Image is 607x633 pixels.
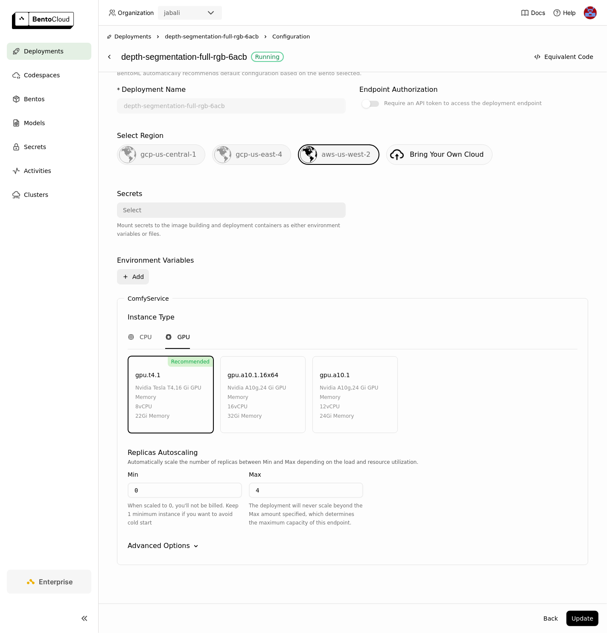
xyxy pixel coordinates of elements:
input: name of deployment (autogenerated if blank) [118,99,345,113]
div: When scaled to 0, you'll not be billed. Keep 1 minimum instance if you want to avoid cold start [128,501,242,527]
div: Instance Type [128,312,175,322]
span: aws-us-west-2 [321,150,371,158]
div: jabali [164,9,180,17]
div: Deployment Name [122,85,186,95]
div: Deployments [107,32,151,41]
span: nvidia a10g [320,385,351,391]
span: CPU [140,333,152,341]
span: Bring Your Own Cloud [410,150,484,158]
span: Organization [118,9,154,17]
div: Environment Variables [117,255,194,266]
div: Mount secrets to the image building and deployment containers as either environment variables or ... [117,221,346,238]
div: 8 vCPU [135,402,209,411]
div: 24Gi Memory [320,411,393,421]
button: Back [538,611,563,626]
img: logo [12,12,74,29]
div: Select Region [117,131,163,141]
span: Clusters [24,190,48,200]
div: Require an API token to access the deployment endpoint [384,98,542,108]
button: Add [117,269,149,284]
div: Replicas Autoscaling [128,448,198,458]
svg: Right [262,33,269,40]
svg: Plus [122,273,129,280]
a: Docs [521,9,545,17]
div: gpu.a10.1.16x64nvidia a10g,24 Gi GPU Memory16vCPU32Gi Memory [220,356,306,433]
span: gcp-us-east-4 [236,150,282,158]
span: Models [24,118,45,128]
label: ComfyService [128,295,169,302]
div: 12 vCPU [320,402,393,411]
button: Equivalent Code [529,49,598,64]
span: Enterprise [39,577,73,586]
div: gcp-us-east-4 [212,144,291,165]
div: gpu.a10.1.16x64 [228,370,278,380]
span: Secrets [24,142,46,152]
span: nvidia tesla t4 [135,385,174,391]
p: BentoML automatically recommends default configuration based on the Bento selected. [117,69,588,78]
a: Clusters [7,186,91,203]
svg: Right [155,33,161,40]
div: The deployment will never scale beyond the Max amount specified, which determines the maximum cap... [249,501,363,527]
svg: Down [192,542,200,551]
a: Deployments [7,43,91,60]
div: , 24 Gi GPU Memory [320,383,393,402]
div: Endpoint Authorization [359,85,438,95]
img: Jhonatan Oliveira [584,6,597,19]
div: , 16 Gi GPU Memory [135,383,209,402]
a: Activities [7,162,91,179]
span: depth-segmentation-full-rgb-6acb [165,32,259,41]
span: Docs [531,9,545,17]
nav: Breadcrumbs navigation [107,32,598,41]
div: Running [255,53,280,60]
span: Configuration [272,32,310,41]
span: Activities [24,166,51,176]
a: Models [7,114,91,132]
div: 32Gi Memory [228,411,301,421]
span: GPU [177,333,190,341]
div: Recommended [168,357,213,367]
a: Codespaces [7,67,91,84]
a: Bring Your Own Cloud [386,144,493,165]
div: depth-segmentation-full-rgb-6acb [121,49,525,65]
div: Select [123,206,141,214]
div: Automatically scale the number of replicas between Min and Max depending on the load and resource... [128,458,578,466]
div: gpu.a10.1nvidia a10g,24 Gi GPU Memory12vCPU24Gi Memory [312,356,398,433]
div: Advanced Options [128,541,190,551]
input: Selected jabali. [181,9,182,18]
span: Bentos [24,94,44,104]
span: Codespaces [24,70,60,80]
span: Help [563,9,576,17]
a: Bentos [7,91,91,108]
div: , 24 Gi GPU Memory [228,383,301,402]
div: aws-us-west-2 [298,144,379,165]
a: Secrets [7,138,91,155]
a: Enterprise [7,570,91,594]
div: Recommendedgpu.t4.1nvidia tesla t4,16 Gi GPU Memory8vCPU22Gi Memory [128,356,213,433]
div: Advanced Options [128,541,578,551]
div: gpu.t4.1 [135,370,161,380]
div: 16 vCPU [228,402,301,411]
span: Deployments [114,32,151,41]
span: gcp-us-central-1 [140,150,196,158]
span: nvidia a10g [228,385,259,391]
div: Help [553,9,576,17]
div: Max [249,470,261,479]
button: Update [566,611,598,626]
div: gpu.a10.1 [320,370,350,380]
div: 22Gi Memory [135,411,209,421]
span: Deployments [24,46,64,56]
div: gcp-us-central-1 [117,144,205,165]
div: Secrets [117,189,142,199]
div: Min [128,470,138,479]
